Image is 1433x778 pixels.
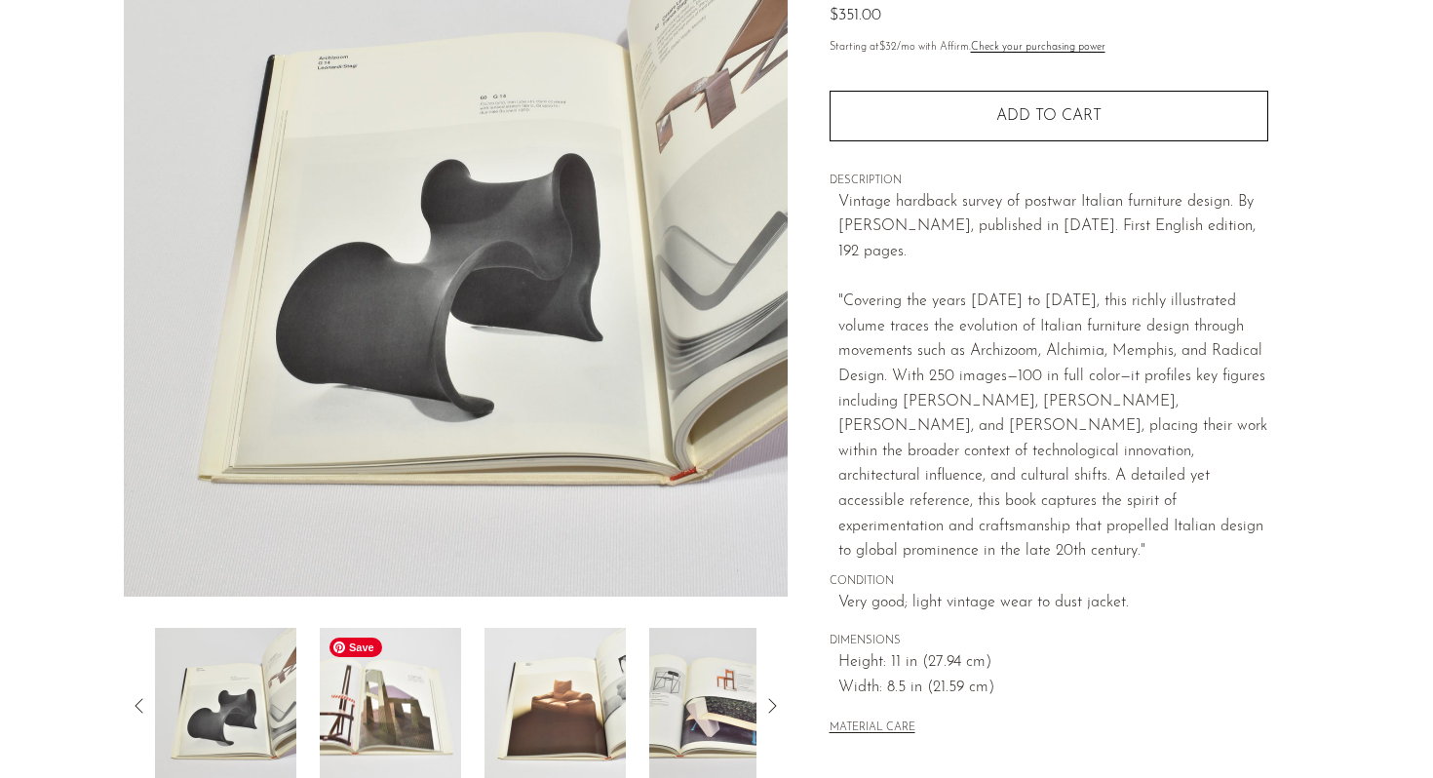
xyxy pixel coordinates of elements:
button: Add to cart [830,91,1268,141]
span: Width: 8.5 in (21.59 cm) [838,676,1268,701]
span: Very good; light vintage wear to dust jacket. [838,591,1268,616]
span: Height: 11 in (27.94 cm) [838,650,1268,676]
p: Starting at /mo with Affirm. [830,39,1268,57]
span: CONDITION [830,573,1268,591]
a: Check your purchasing power - Learn more about Affirm Financing (opens in modal) [971,42,1105,53]
button: MATERIAL CARE [830,721,915,736]
span: $351.00 [830,8,881,23]
span: DIMENSIONS [830,633,1268,650]
span: Save [329,638,382,657]
span: $32 [879,42,897,53]
span: DESCRIPTION [830,173,1268,190]
p: Vintage hardback survey of postwar Italian furniture design. By [PERSON_NAME], published in [DATE... [838,190,1268,564]
span: Add to cart [996,108,1102,124]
